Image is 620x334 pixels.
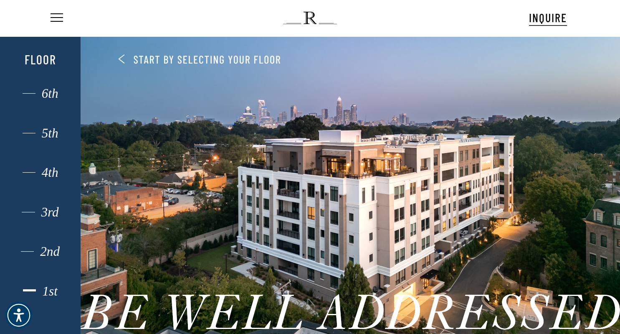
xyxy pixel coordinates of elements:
div: 6th [13,88,68,99]
img: The Regent [283,12,337,24]
div: Floor [13,52,68,67]
span: INQUIRE [529,10,567,25]
a: INQUIRE [529,10,567,26]
a: Navigation Menu [49,14,63,23]
div: 4th [13,167,68,178]
div: 5th [13,128,68,139]
div: 2nd [13,246,68,257]
div: 1st [13,286,68,297]
div: 3rd [13,207,68,218]
div: Accessibility Menu [5,302,32,329]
